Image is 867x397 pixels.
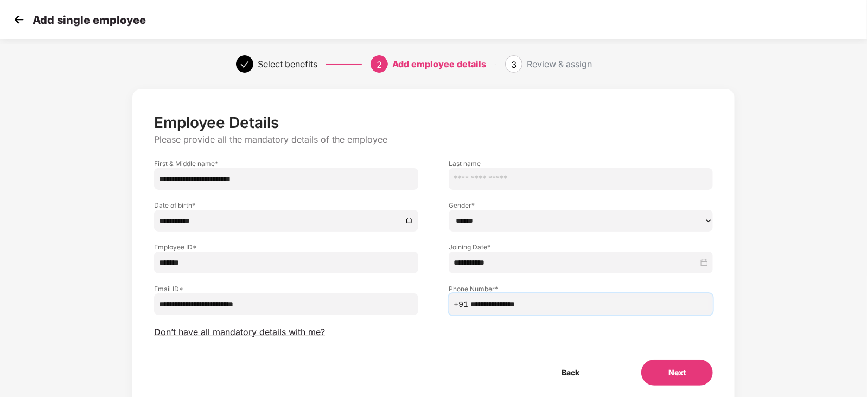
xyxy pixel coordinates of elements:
[534,360,607,386] button: Back
[11,11,27,28] img: svg+xml;base64,PHN2ZyB4bWxucz0iaHR0cDovL3d3dy53My5vcmcvMjAwMC9zdmciIHdpZHRoPSIzMCIgaGVpZ2h0PSIzMC...
[449,201,713,210] label: Gender
[449,284,713,293] label: Phone Number
[258,55,317,73] div: Select benefits
[527,55,592,73] div: Review & assign
[154,326,325,338] span: Don’t have all mandatory details with me?
[154,201,418,210] label: Date of birth
[454,298,468,310] span: +91
[33,14,146,27] p: Add single employee
[377,59,382,70] span: 2
[641,360,713,386] button: Next
[449,159,713,168] label: Last name
[154,284,418,293] label: Email ID
[240,60,249,69] span: check
[154,159,418,168] label: First & Middle name
[392,55,486,73] div: Add employee details
[154,134,713,145] p: Please provide all the mandatory details of the employee
[154,242,418,252] label: Employee ID
[154,113,713,132] p: Employee Details
[511,59,517,70] span: 3
[449,242,713,252] label: Joining Date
